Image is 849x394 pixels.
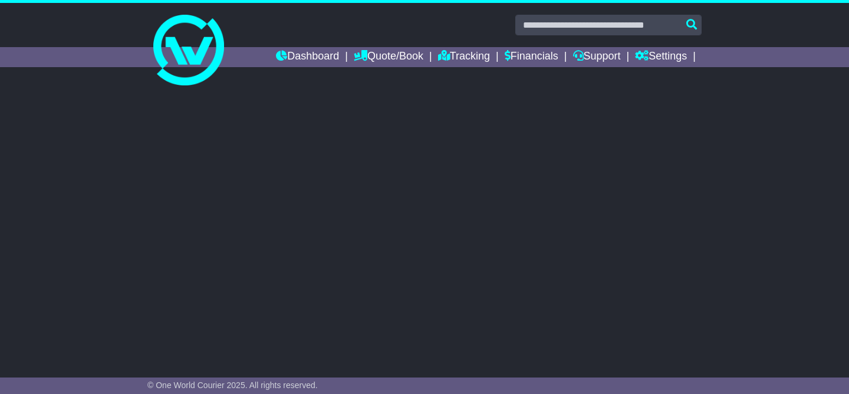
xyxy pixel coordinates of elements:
a: Dashboard [276,47,339,67]
a: Financials [505,47,558,67]
a: Tracking [438,47,490,67]
a: Support [573,47,621,67]
a: Settings [635,47,687,67]
span: © One World Courier 2025. All rights reserved. [147,380,318,390]
a: Quote/Book [354,47,423,67]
